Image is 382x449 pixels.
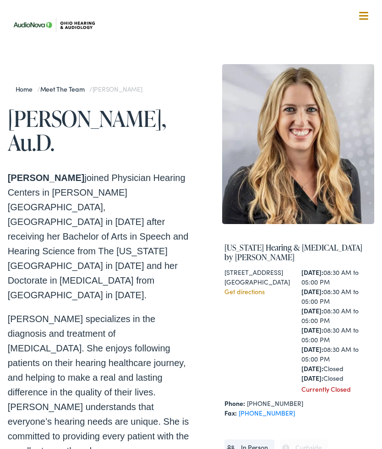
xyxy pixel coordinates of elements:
strong: [DATE]: [301,364,323,373]
strong: Fax: [224,408,237,417]
strong: [DATE]: [301,287,323,296]
strong: [DATE]: [301,268,323,277]
a: What We Offer [15,37,375,65]
a: Meet the Team [40,84,89,93]
a: Get directions [224,287,265,296]
div: 08:30 AM to 05:00 PM 08:30 AM to 05:00 PM 08:30 AM to 05:00 PM 08:30 AM to 05:00 PM 08:30 AM to 0... [301,268,372,383]
a: [PHONE_NUMBER] [247,399,303,408]
div: Currently Closed [301,384,372,394]
strong: [DATE]: [301,345,323,354]
h1: [PERSON_NAME], Au.D. [8,106,191,155]
strong: [DATE]: [301,325,323,334]
p: joined Physician Hearing Centers in [PERSON_NAME][GEOGRAPHIC_DATA], [GEOGRAPHIC_DATA] in [DATE] a... [8,170,191,302]
a: [PHONE_NUMBER] [239,408,295,417]
strong: [PERSON_NAME] [8,173,85,183]
strong: [DATE]: [301,306,323,315]
strong: [DATE]: [301,373,323,383]
span: / / [16,84,142,93]
strong: Phone: [224,399,245,408]
span: [PERSON_NAME] [93,84,142,93]
div: [GEOGRAPHIC_DATA] [224,277,295,287]
h4: [US_STATE] Hearing & [MEDICAL_DATA] by [PERSON_NAME] [224,242,372,262]
div: [STREET_ADDRESS] [224,268,295,277]
a: Home [16,84,37,93]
